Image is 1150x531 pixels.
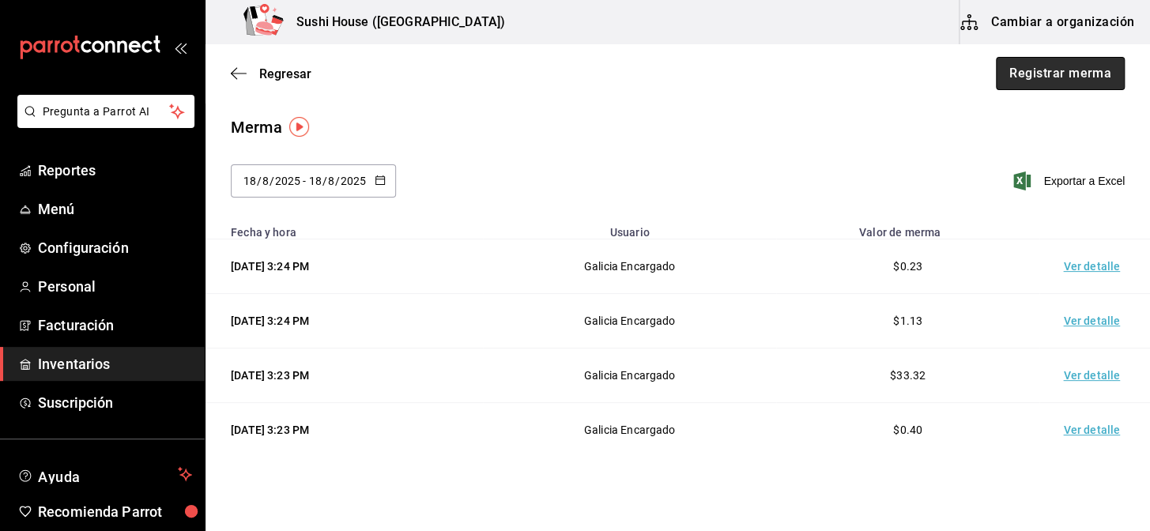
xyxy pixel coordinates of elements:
[174,41,187,54] button: open_drawer_menu
[38,276,192,297] span: Personal
[11,115,194,131] a: Pregunta a Parrot AI
[259,66,311,81] span: Regresar
[38,392,192,413] span: Suscripción
[307,175,322,187] input: Day
[1016,171,1125,190] button: Exportar a Excel
[483,403,775,458] td: Galicia Encargado
[43,104,170,120] span: Pregunta a Parrot AI
[38,465,172,484] span: Ayuda
[274,175,301,187] input: Year
[231,422,464,438] div: [DATE] 3:23 PM
[262,175,270,187] input: Month
[483,239,775,294] td: Galicia Encargado
[483,348,775,403] td: Galicia Encargado
[231,367,464,383] div: [DATE] 3:23 PM
[284,13,505,32] h3: Sushi House ([GEOGRAPHIC_DATA])
[231,313,464,329] div: [DATE] 3:24 PM
[1039,239,1150,294] td: Ver detalle
[38,237,192,258] span: Configuración
[1039,403,1150,458] td: Ver detalle
[340,175,367,187] input: Year
[231,258,464,274] div: [DATE] 3:24 PM
[335,175,340,187] span: /
[257,175,262,187] span: /
[1039,294,1150,348] td: Ver detalle
[327,175,335,187] input: Month
[231,115,282,139] div: Merma
[38,501,192,522] span: Recomienda Parrot
[17,95,194,128] button: Pregunta a Parrot AI
[483,217,775,239] th: Usuario
[890,369,926,382] span: $33.32
[996,57,1125,90] button: Registrar merma
[289,117,309,137] img: Tooltip marker
[38,198,192,220] span: Menú
[322,175,326,187] span: /
[776,217,1039,239] th: Valor de merma
[893,314,922,327] span: $1.13
[1039,348,1150,403] td: Ver detalle
[270,175,274,187] span: /
[243,175,257,187] input: Day
[38,353,192,375] span: Inventarios
[303,175,306,187] span: -
[893,424,922,436] span: $0.40
[231,66,311,81] button: Regresar
[893,260,922,273] span: $0.23
[38,160,192,181] span: Reportes
[205,217,483,239] th: Fecha y hora
[38,314,192,336] span: Facturación
[483,294,775,348] td: Galicia Encargado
